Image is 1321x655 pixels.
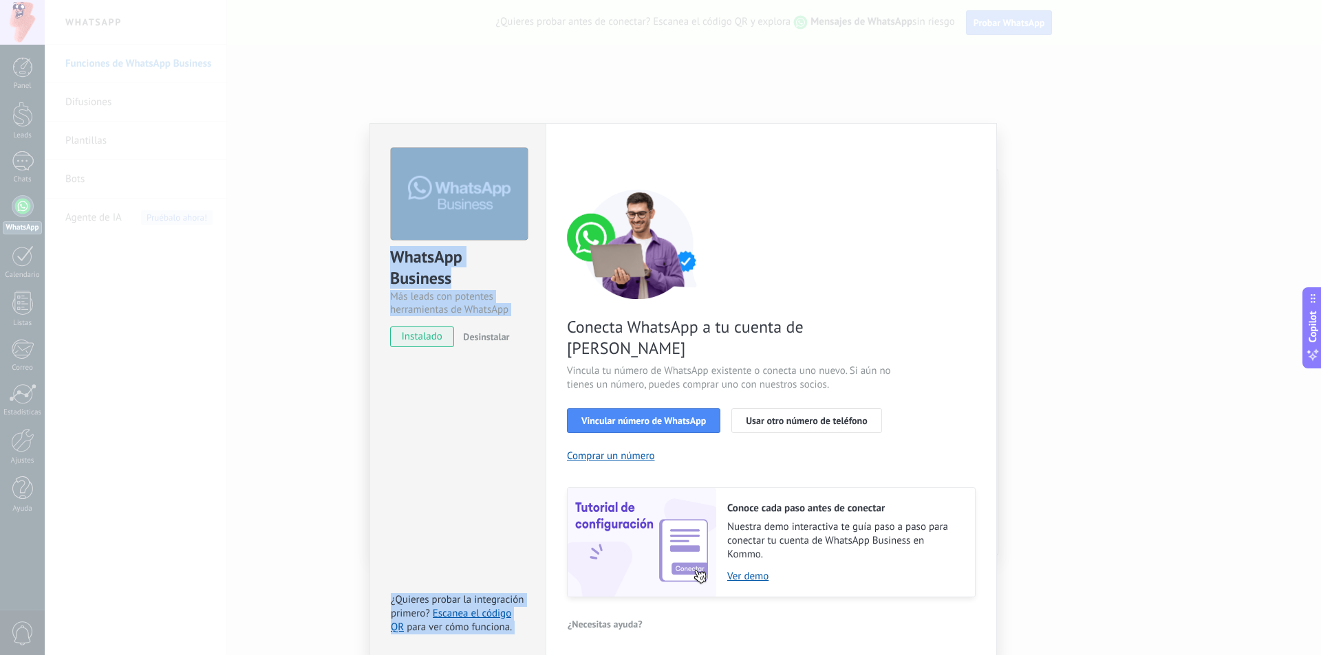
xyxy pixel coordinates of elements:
[567,364,894,392] span: Vincula tu número de WhatsApp existente o conecta uno nuevo. Si aún no tienes un número, puedes c...
[391,326,453,347] span: instalado
[458,326,509,347] button: Desinstalar
[391,148,528,241] img: logo_main.png
[391,607,511,634] a: Escanea el código QR
[567,189,711,299] img: connect number
[731,408,881,433] button: Usar otro número de teléfono
[746,416,867,425] span: Usar otro número de teléfono
[390,246,526,290] div: WhatsApp Business
[727,570,961,583] a: Ver demo
[727,502,961,515] h2: Conoce cada paso antes de conectar
[390,290,526,316] div: Más leads con potentes herramientas de WhatsApp
[727,520,961,562] span: Nuestra demo interactiva te guía paso a paso para conectar tu cuenta de WhatsApp Business en Kommo.
[407,621,512,634] span: para ver cómo funciona.
[567,316,894,359] span: Conecta WhatsApp a tu cuenta de [PERSON_NAME]
[1306,311,1320,342] span: Copilot
[463,331,509,343] span: Desinstalar
[567,408,720,433] button: Vincular número de WhatsApp
[567,449,655,463] button: Comprar un número
[568,619,643,629] span: ¿Necesitas ayuda?
[391,593,524,620] span: ¿Quieres probar la integración primero?
[567,614,643,634] button: ¿Necesitas ayuda?
[581,416,706,425] span: Vincular número de WhatsApp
